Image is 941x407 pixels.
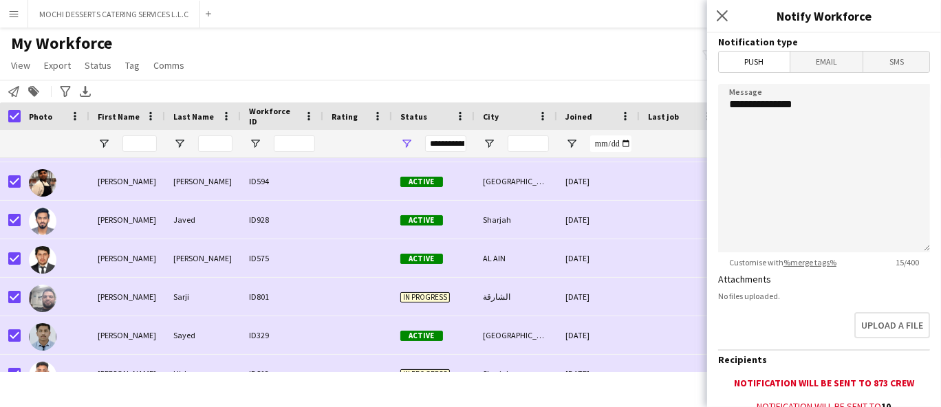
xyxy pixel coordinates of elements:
[165,316,241,354] div: Sayed
[400,177,443,187] span: Active
[718,257,847,267] span: Customise with
[29,323,56,351] img: Abdullah Sayed
[863,52,929,72] span: SMS
[475,316,557,354] div: [GEOGRAPHIC_DATA]
[98,137,110,150] button: Open Filter Menu
[44,59,71,71] span: Export
[85,59,111,71] span: Status
[165,162,241,200] div: [PERSON_NAME]
[89,278,165,316] div: [PERSON_NAME]
[89,239,165,277] div: [PERSON_NAME]
[400,215,443,225] span: Active
[274,135,315,152] input: Workforce ID Filter Input
[153,59,184,71] span: Comms
[790,52,863,72] span: Email
[241,355,323,393] div: ID813
[120,56,145,74] a: Tag
[89,355,165,393] div: [PERSON_NAME]
[475,201,557,239] div: Sharjah
[29,111,52,122] span: Photo
[198,135,232,152] input: Last Name Filter Input
[718,291,930,301] div: No files uploaded.
[57,83,74,100] app-action-btn: Advanced filters
[718,36,930,48] h3: Notification type
[241,278,323,316] div: ID801
[718,377,930,389] div: Notification will be sent to 873 crew
[475,239,557,277] div: AL AIN
[557,162,640,200] div: [DATE]
[718,353,930,366] h3: Recipients
[6,56,36,74] a: View
[719,52,790,72] span: Push
[249,106,299,126] span: Workforce ID
[241,316,323,354] div: ID329
[29,246,56,274] img: Abdullah Mir Jamal
[165,239,241,277] div: [PERSON_NAME]
[39,56,76,74] a: Export
[783,257,836,267] a: %merge tags%
[565,137,578,150] button: Open Filter Menu
[11,33,112,54] span: My Workforce
[885,257,930,267] span: 15 / 400
[6,83,22,100] app-action-btn: Notify workforce
[125,59,140,71] span: Tag
[11,59,30,71] span: View
[89,201,165,239] div: [PERSON_NAME]
[475,355,557,393] div: Sharjah
[718,273,771,285] label: Attachments
[173,137,186,150] button: Open Filter Menu
[557,239,640,277] div: [DATE]
[707,7,941,25] h3: Notify Workforce
[400,369,450,379] span: In progress
[565,111,592,122] span: Joined
[29,208,56,235] img: Abdullah Javed
[25,83,42,100] app-action-btn: Add to tag
[89,162,165,200] div: [PERSON_NAME]
[98,111,140,122] span: First Name
[122,135,157,152] input: First Name Filter Input
[29,169,56,197] img: Abdullah Ashraf khan
[400,137,413,150] button: Open Filter Menu
[77,83,94,100] app-action-btn: Export XLSX
[165,278,241,316] div: Sarji
[89,316,165,354] div: [PERSON_NAME]
[165,201,241,239] div: Javed
[29,285,56,312] img: Abdullah Sarji
[475,162,557,200] div: [GEOGRAPHIC_DATA]
[475,278,557,316] div: الشارقة
[241,201,323,239] div: ID928
[249,137,261,150] button: Open Filter Menu
[400,292,450,302] span: In progress
[148,56,190,74] a: Comms
[648,111,679,122] span: Last job
[79,56,117,74] a: Status
[400,254,443,264] span: Active
[332,111,358,122] span: Rating
[557,355,640,393] div: [DATE]
[241,239,323,277] div: ID575
[241,162,323,200] div: ID594
[483,111,499,122] span: City
[590,135,631,152] input: Joined Filter Input
[483,137,495,150] button: Open Filter Menu
[854,312,930,338] button: Upload a file
[508,135,549,152] input: City Filter Input
[28,1,200,27] button: MOCHI DESSERTS CATERING SERVICES L.L.C
[173,111,214,122] span: Last Name
[557,278,640,316] div: [DATE]
[400,111,427,122] span: Status
[400,331,443,341] span: Active
[29,362,56,389] img: Abdulrahman Hisham
[557,201,640,239] div: [DATE]
[165,355,241,393] div: Hisham
[557,316,640,354] div: [DATE]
